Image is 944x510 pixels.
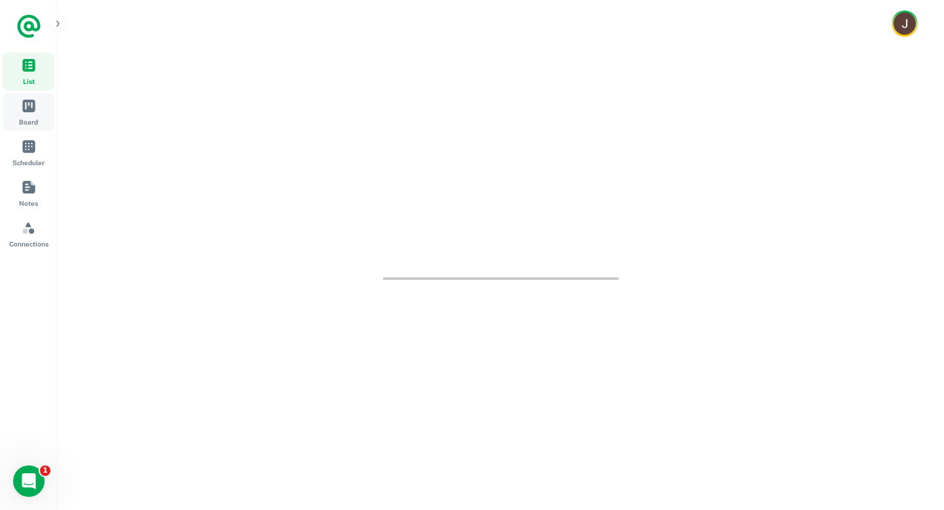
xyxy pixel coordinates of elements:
iframe: Intercom live chat [13,465,45,497]
span: Connections [9,239,49,249]
a: Board [3,93,54,131]
span: List [23,76,35,87]
img: Jack Bayliss [894,12,916,35]
span: Scheduler [12,157,45,168]
a: Logo [16,13,42,39]
a: Scheduler [3,134,54,172]
a: Connections [3,215,54,253]
button: Account button [892,10,918,37]
span: 1 [40,465,50,476]
a: Notes [3,174,54,212]
span: Notes [19,198,38,208]
a: List [3,52,54,90]
span: Board [19,117,38,127]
